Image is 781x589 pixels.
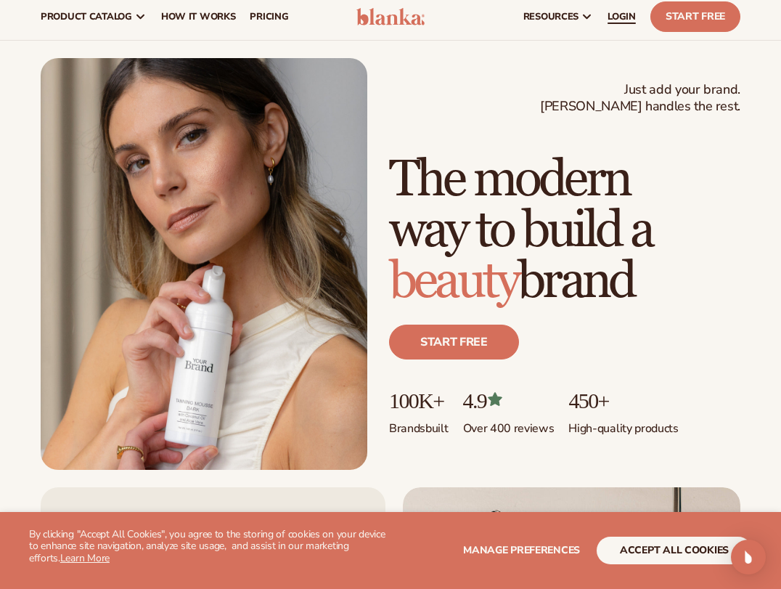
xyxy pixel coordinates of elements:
p: Brands built [389,413,449,436]
p: 450+ [568,389,678,413]
div: Open Intercom Messenger [731,540,766,574]
p: High-quality products [568,413,678,436]
p: Over 400 reviews [463,413,555,436]
span: resources [523,11,578,23]
span: beauty [389,251,518,312]
img: Female holding tanning mousse. [41,58,367,470]
span: Just add your brand. [PERSON_NAME] handles the rest. [540,81,740,115]
p: 100K+ [389,389,449,413]
span: Manage preferences [463,543,580,557]
p: 4.9 [463,389,555,413]
a: Start Free [650,1,740,32]
button: Manage preferences [463,537,580,564]
span: LOGIN [608,11,636,23]
a: Learn More [60,551,110,565]
img: logo [356,8,424,25]
h1: The modern way to build a brand [389,155,740,307]
p: By clicking "Accept All Cookies", you agree to the storing of cookies on your device to enhance s... [29,529,390,565]
span: How It Works [161,11,236,23]
span: product catalog [41,11,132,23]
button: accept all cookies [597,537,752,564]
a: Start free [389,325,519,360]
span: pricing [250,11,288,23]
